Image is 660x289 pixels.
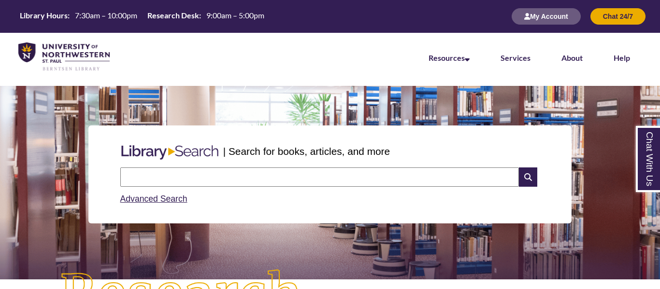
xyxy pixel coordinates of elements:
table: Hours Today [16,10,268,22]
a: Hours Today [16,10,268,23]
p: | Search for books, articles, and more [223,144,390,159]
img: Libary Search [116,141,223,164]
a: Help [614,53,630,62]
span: 7:30am – 10:00pm [75,11,137,20]
img: UNWSP Library Logo [18,42,110,71]
th: Library Hours: [16,10,71,21]
a: Chat 24/7 [590,12,646,20]
a: My Account [512,12,581,20]
span: 9:00am – 5:00pm [206,11,264,20]
a: About [561,53,583,62]
button: Chat 24/7 [590,8,646,25]
a: Services [501,53,531,62]
th: Research Desk: [143,10,202,21]
i: Search [519,167,537,187]
a: Resources [429,53,470,62]
a: Advanced Search [120,194,187,204]
button: My Account [512,8,581,25]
